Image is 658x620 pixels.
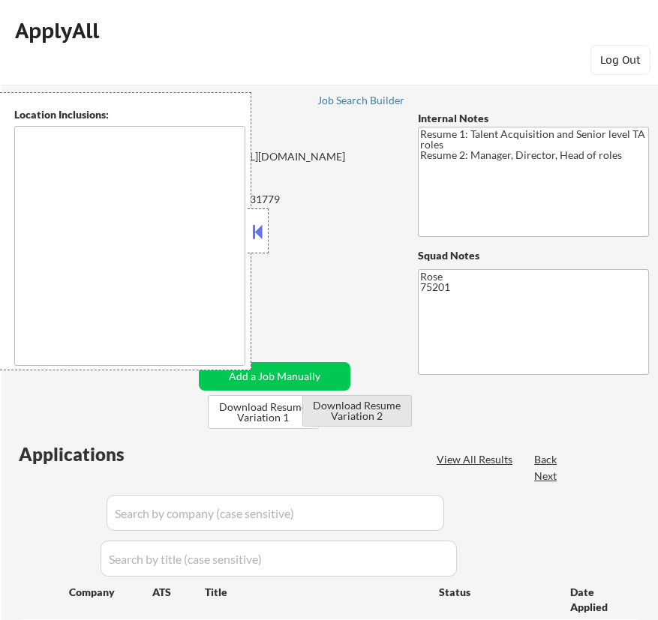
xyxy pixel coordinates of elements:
[14,107,245,122] div: Location Inclusions:
[437,452,517,467] div: View All Results
[199,362,350,391] button: Add a Job Manually
[418,248,649,263] div: Squad Notes
[570,585,626,614] div: Date Applied
[302,395,412,427] button: Download Resume Variation 2
[534,452,558,467] div: Back
[19,445,167,463] div: Applications
[152,585,205,600] div: ATS
[534,469,558,484] div: Next
[439,578,548,605] div: Status
[233,150,345,163] a: [URL][DOMAIN_NAME]
[208,395,319,429] button: Download Resume Variation 1
[15,18,104,43] div: ApplyAll
[107,495,444,531] input: Search by company (case sensitive)
[186,192,398,207] div: 4693631779
[590,45,650,75] button: Log Out
[317,95,405,106] div: Job Search Builder
[205,585,425,600] div: Title
[418,111,649,126] div: Internal Notes
[101,541,457,577] input: Search by title (case sensitive)
[69,585,152,600] div: Company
